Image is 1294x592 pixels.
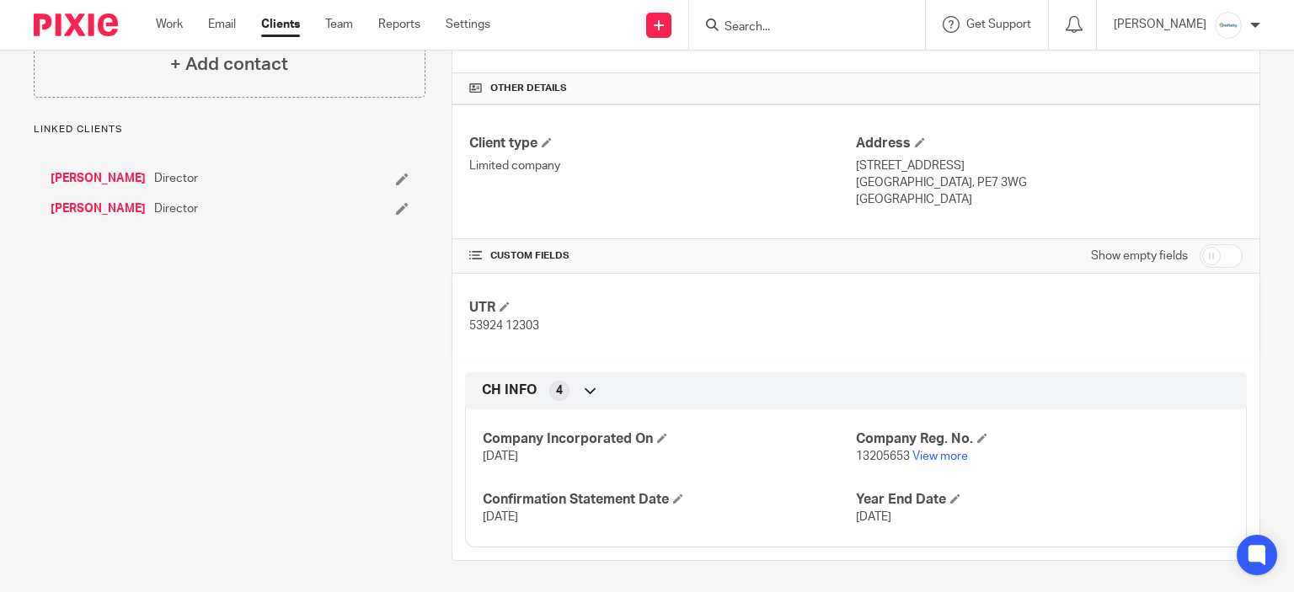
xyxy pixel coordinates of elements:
[156,16,183,33] a: Work
[325,16,353,33] a: Team
[856,430,1229,448] h4: Company Reg. No.
[482,381,537,399] span: CH INFO
[483,491,856,509] h4: Confirmation Statement Date
[723,20,874,35] input: Search
[483,430,856,448] h4: Company Incorporated On
[51,170,146,187] a: [PERSON_NAME]
[378,16,420,33] a: Reports
[469,299,856,317] h4: UTR
[856,451,910,462] span: 13205653
[856,511,891,523] span: [DATE]
[469,320,539,332] span: 53924 12303
[856,174,1243,191] p: [GEOGRAPHIC_DATA], PE7 3WG
[51,200,146,217] a: [PERSON_NAME]
[490,82,567,95] span: Other details
[1091,248,1188,264] label: Show empty fields
[208,16,236,33] a: Email
[446,16,490,33] a: Settings
[856,191,1243,208] p: [GEOGRAPHIC_DATA]
[856,157,1243,174] p: [STREET_ADDRESS]
[469,157,856,174] p: Limited company
[856,491,1229,509] h4: Year End Date
[1114,16,1206,33] p: [PERSON_NAME]
[912,451,968,462] a: View more
[34,123,425,136] p: Linked clients
[170,51,288,77] h4: + Add contact
[469,249,856,263] h4: CUSTOM FIELDS
[154,200,198,217] span: Director
[966,19,1031,30] span: Get Support
[483,451,518,462] span: [DATE]
[856,135,1243,152] h4: Address
[469,135,856,152] h4: Client type
[261,16,300,33] a: Clients
[154,170,198,187] span: Director
[556,382,563,399] span: 4
[1215,12,1242,39] img: Infinity%20Logo%20with%20Whitespace%20.png
[483,511,518,523] span: [DATE]
[34,13,118,36] img: Pixie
